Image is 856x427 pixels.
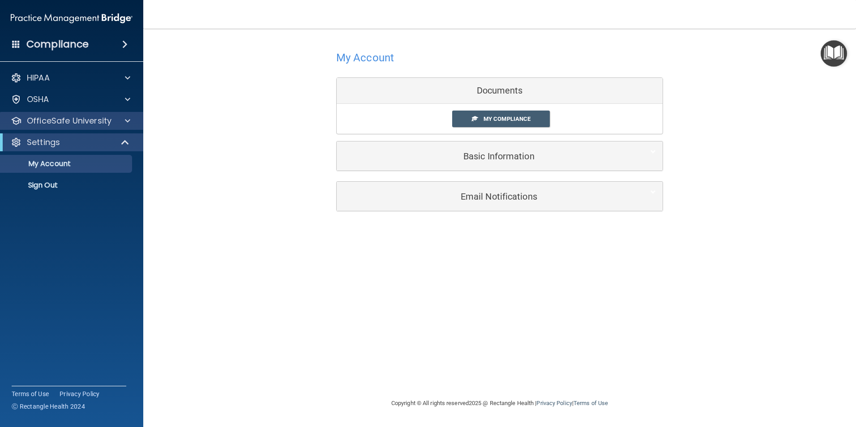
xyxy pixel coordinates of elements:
[11,115,130,126] a: OfficeSafe University
[337,78,663,104] div: Documents
[11,73,130,83] a: HIPAA
[12,389,49,398] a: Terms of Use
[6,159,128,168] p: My Account
[27,73,50,83] p: HIPAA
[343,146,656,166] a: Basic Information
[27,137,60,148] p: Settings
[26,38,89,51] h4: Compliance
[343,192,629,201] h5: Email Notifications
[343,186,656,206] a: Email Notifications
[574,400,608,406] a: Terms of Use
[343,151,629,161] h5: Basic Information
[821,40,847,67] button: Open Resource Center
[11,137,130,148] a: Settings
[11,9,133,27] img: PMB logo
[11,94,130,105] a: OSHA
[27,115,111,126] p: OfficeSafe University
[484,115,531,122] span: My Compliance
[60,389,100,398] a: Privacy Policy
[6,181,128,190] p: Sign Out
[336,389,663,418] div: Copyright © All rights reserved 2025 @ Rectangle Health | |
[27,94,49,105] p: OSHA
[536,400,572,406] a: Privacy Policy
[336,52,394,64] h4: My Account
[12,402,85,411] span: Ⓒ Rectangle Health 2024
